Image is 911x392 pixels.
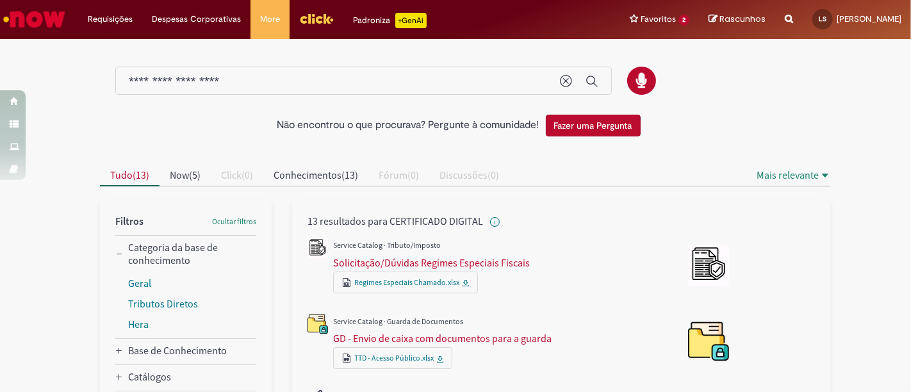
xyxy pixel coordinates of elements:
span: 2 [678,15,689,26]
img: click_logo_yellow_360x200.png [299,9,334,28]
span: Favoritos [641,13,676,26]
a: Rascunhos [709,13,766,26]
h2: Não encontrou o que procurava? Pergunte à comunidade! [277,120,539,131]
button: Fazer uma Pergunta [546,115,641,136]
img: ServiceNow [1,6,67,32]
span: LS [819,15,826,23]
span: [PERSON_NAME] [837,13,901,24]
p: +GenAi [395,13,427,28]
span: Despesas Corporativas [152,13,241,26]
span: More [260,13,280,26]
span: Rascunhos [719,13,766,25]
span: Requisições [88,13,133,26]
div: Padroniza [353,13,427,28]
